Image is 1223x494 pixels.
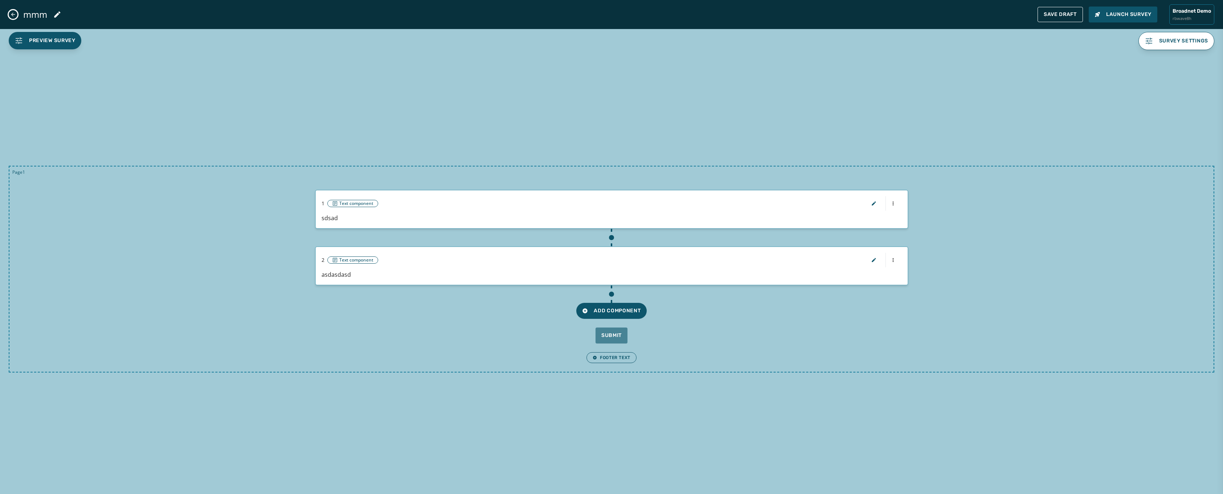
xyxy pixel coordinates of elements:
[1038,7,1083,22] button: Save Draft
[586,352,637,363] button: Footer Text
[602,229,621,246] div: Add component after component 1
[322,270,902,279] p: asdasdasd
[12,169,25,175] span: Page 1
[322,200,324,207] span: 1
[339,257,373,263] span: Text component
[1173,16,1211,22] span: rbwave8h
[23,9,47,20] span: mmm
[1095,11,1152,18] span: Launch Survey
[576,303,646,319] button: Add Component
[29,37,75,44] span: Preview Survey
[593,355,630,361] span: Footer Text
[9,32,81,49] button: Preview Survey
[1089,7,1157,22] button: Launch Survey
[596,328,627,343] button: Submit
[1173,8,1211,15] span: Broadnet Demo
[322,214,902,222] p: sdsad
[339,201,373,206] span: Text component
[322,256,324,264] span: 2
[1138,32,1215,50] button: Survey settings
[582,307,641,314] span: Add Component
[601,332,622,339] span: Submit
[602,285,621,303] div: Add component after component 2
[1159,38,1208,44] span: Survey settings
[1044,12,1077,17] span: Save Draft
